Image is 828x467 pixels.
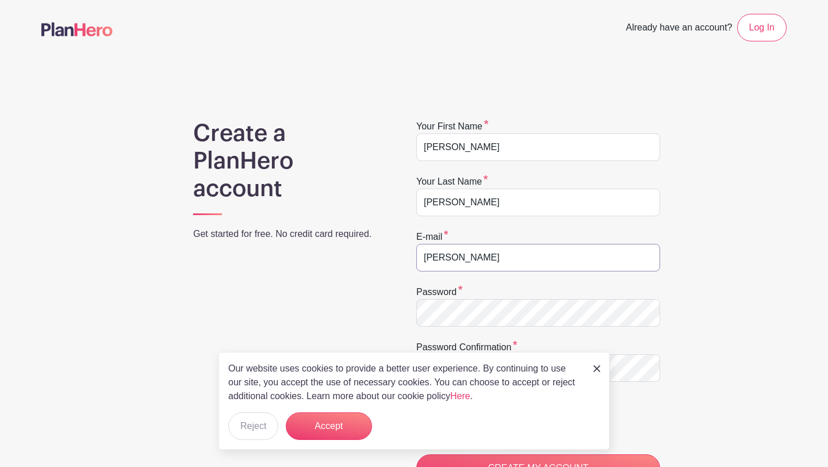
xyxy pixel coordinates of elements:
img: logo-507f7623f17ff9eddc593b1ce0a138ce2505c220e1c5a4e2b4648c50719b7d32.svg [41,22,113,36]
a: Here [450,391,470,401]
input: e.g. Julie [416,133,660,161]
span: Already have an account? [626,16,733,41]
p: Get started for free. No credit card required. [193,227,386,241]
img: close_button-5f87c8562297e5c2d7936805f587ecaba9071eb48480494691a3f1689db116b3.svg [593,365,600,372]
label: Password [416,285,463,299]
label: Your last name [416,175,488,189]
input: e.g. Smith [416,189,660,216]
label: E-mail [416,230,448,244]
label: Password confirmation [416,340,517,354]
button: Reject [228,412,278,440]
input: e.g. julie@eventco.com [416,244,660,271]
p: Our website uses cookies to provide a better user experience. By continuing to use our site, you ... [228,362,581,403]
a: Log In [737,14,787,41]
button: Accept [286,412,372,440]
h1: Create a PlanHero account [193,120,386,202]
label: Your first name [416,120,489,133]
